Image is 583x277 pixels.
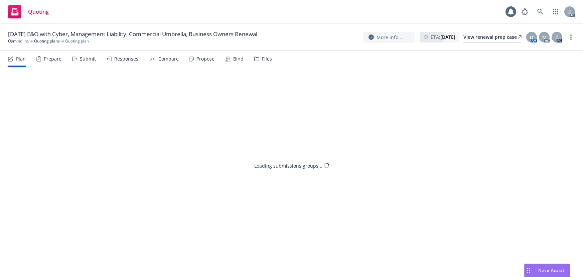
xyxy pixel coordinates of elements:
[549,5,562,18] a: Switch app
[5,2,51,21] a: Quoting
[542,34,547,41] span: M
[530,34,533,41] span: D
[431,33,455,40] span: ETA :
[518,5,532,18] a: Report a Bug
[8,38,29,44] a: Osmind Inc
[538,267,565,273] span: Nova Assist
[525,264,533,277] div: Drag to move
[567,33,575,41] a: more
[28,9,49,14] span: Quoting
[524,264,570,277] button: Nova Assist
[254,162,322,169] div: Loading submissions groups...
[262,56,272,62] div: Files
[44,56,61,62] div: Prepare
[440,34,455,40] strong: [DATE]
[80,56,96,62] div: Submit
[34,38,60,44] a: Quoting plans
[233,56,244,62] div: Bind
[65,38,89,44] span: Quoting plan
[196,56,214,62] div: Propose
[8,30,257,38] span: [DATE] E&O with Cyber, Management Liability, Commercial Umbrella, Business Owners Renewal
[377,34,402,41] span: More info...
[463,32,522,42] a: View renewal prep case
[158,56,179,62] div: Compare
[16,56,26,62] div: Plan
[363,32,415,43] button: More info...
[534,5,547,18] a: Search
[114,56,138,62] div: Responses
